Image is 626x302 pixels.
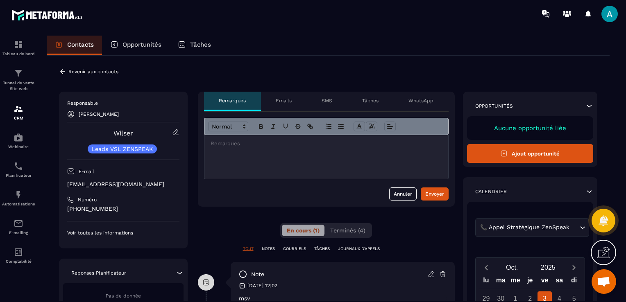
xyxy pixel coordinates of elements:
button: Open years overlay [530,260,566,275]
img: automations [14,133,23,142]
button: Ajout opportunité [467,144,594,163]
div: sa [552,275,567,289]
div: lu [479,275,494,289]
a: accountantaccountantComptabilité [2,241,35,270]
button: Open months overlay [494,260,530,275]
p: Tunnel de vente Site web [2,80,35,92]
button: Terminés (4) [325,225,370,236]
button: En cours (1) [282,225,324,236]
p: TOUT [243,246,254,252]
img: formation [14,104,23,114]
button: Previous month [479,262,494,273]
img: accountant [14,247,23,257]
span: Terminés (4) [330,227,365,234]
div: di [567,275,581,289]
ringoverc2c-84e06f14122c: Call with Ringover [67,205,118,212]
p: Responsable [67,100,179,106]
div: ve [538,275,552,289]
p: TÂCHES [314,246,330,252]
p: Réponses Planificateur [71,270,126,276]
p: msv [239,295,447,302]
div: me [508,275,523,289]
p: Contacts [67,41,94,48]
button: Next month [566,262,581,273]
input: Search for option [572,223,578,232]
div: je [523,275,538,289]
p: WhatsApp [408,97,433,104]
p: [PERSON_NAME] [79,111,119,117]
p: Planificateur [2,173,35,178]
a: Wilser [113,129,133,137]
p: Voir toutes les informations [67,230,179,236]
p: NOTES [262,246,275,252]
a: formationformationTableau de bord [2,34,35,62]
img: formation [14,40,23,50]
p: Opportunités [122,41,161,48]
p: Remarques [219,97,246,104]
span: En cours (1) [287,227,320,234]
p: Calendrier [475,188,507,195]
p: E-mail [79,168,94,175]
a: Tâches [170,36,219,55]
a: formationformationCRM [2,98,35,126]
p: [DATE] 12:02 [247,282,277,289]
img: scheduler [14,161,23,171]
p: Leads VSL ZENSPEAK [92,146,153,152]
p: CRM [2,116,35,120]
div: Ouvrir le chat [592,269,616,294]
p: Aucune opportunité liée [475,124,585,132]
ringoverc2c-number-84e06f14122c: [PHONE_NUMBER] [67,205,118,212]
p: [EMAIL_ADDRESS][DOMAIN_NAME] [67,180,179,188]
div: ma [493,275,508,289]
p: JOURNAUX D'APPELS [338,246,380,252]
p: Emails [276,97,292,104]
a: Contacts [47,36,102,55]
a: schedulerschedulerPlanificateur [2,155,35,184]
img: email [14,219,23,228]
p: COURRIELS [283,246,306,252]
p: Opportunités [475,103,513,109]
p: E-mailing [2,230,35,235]
p: Comptabilité [2,259,35,264]
img: automations [14,190,23,200]
p: Revenir aux contacts [68,69,118,74]
p: Tâches [362,97,379,104]
div: Envoyer [425,190,444,198]
a: automationsautomationsAutomatisations [2,184,35,212]
a: emailemailE-mailing [2,212,35,241]
p: Tableau de bord [2,52,35,56]
a: formationformationTunnel de vente Site web [2,62,35,98]
button: Annuler [389,187,417,201]
div: Search for option [475,218,589,237]
a: Opportunités [102,36,170,55]
a: automationsautomationsWebinaire [2,126,35,155]
p: Tâches [190,41,211,48]
span: 📞 Appel Stratégique ZenSpeak [479,223,572,232]
img: formation [14,68,23,78]
p: note [251,270,264,278]
p: Webinaire [2,144,35,149]
p: Numéro [78,196,97,203]
img: logo [11,7,85,23]
p: Automatisations [2,202,35,206]
button: Envoyer [421,187,449,201]
span: Pas de donnée [106,293,141,299]
p: SMS [322,97,332,104]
